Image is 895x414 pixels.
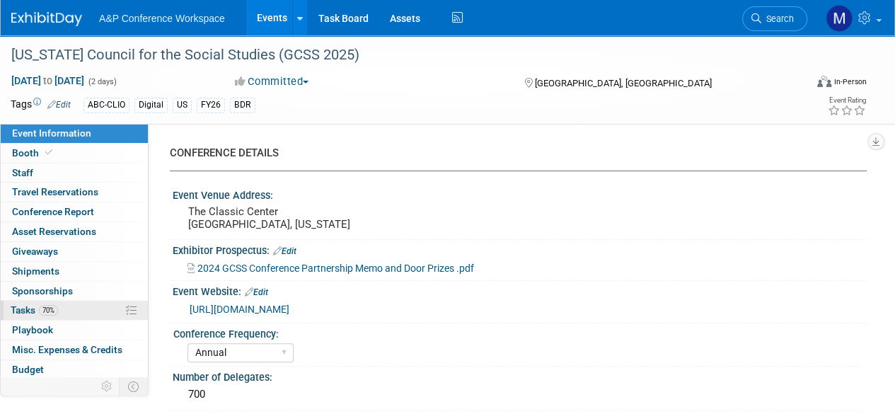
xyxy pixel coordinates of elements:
span: Playbook [12,324,53,335]
span: (2 days) [87,77,117,86]
a: Asset Reservations [1,222,148,241]
a: 2024 GCSS Conference Partnership Memo and Door Prizes .pdf [187,263,474,274]
a: Edit [47,100,71,110]
span: [GEOGRAPHIC_DATA], [GEOGRAPHIC_DATA] [534,78,711,88]
img: Mark Strong [826,5,853,32]
div: FY26 [197,98,225,113]
span: Sponsorships [12,285,73,297]
span: 2024 GCSS Conference Partnership Memo and Door Prizes .pdf [197,263,474,274]
a: Budget [1,360,148,379]
button: Committed [230,74,314,89]
a: Booth [1,144,148,163]
a: Shipments [1,262,148,281]
a: Misc. Expenses & Credits [1,340,148,360]
a: Playbook [1,321,148,340]
span: A&P Conference Workspace [99,13,225,24]
div: Conference Frequency: [173,323,860,341]
span: Event Information [12,127,91,139]
div: Event Format [741,74,867,95]
pre: The Classic Center [GEOGRAPHIC_DATA], [US_STATE] [188,205,446,231]
div: Event Venue Address: [173,185,867,202]
td: Tags [11,97,71,113]
a: Tasks70% [1,301,148,320]
span: Travel Reservations [12,186,98,197]
div: BDR [230,98,255,113]
span: Search [761,13,794,24]
span: Tasks [11,304,58,316]
div: Exhibitor Prospectus: [173,240,867,258]
div: CONFERENCE DETAILS [170,146,856,161]
span: Asset Reservations [12,226,96,237]
div: ABC-CLIO [83,98,129,113]
span: Budget [12,364,44,375]
div: 700 [183,384,856,406]
a: Edit [273,246,296,256]
a: Edit [245,287,268,297]
div: Event Rating [828,97,866,104]
span: [DATE] [DATE] [11,74,85,87]
div: In-Person [833,76,867,87]
a: Search [742,6,807,31]
td: Toggle Event Tabs [120,377,149,396]
span: 70% [39,305,58,316]
a: Conference Report [1,202,148,222]
span: Staff [12,167,33,178]
div: Number of Delegates: [173,367,867,384]
span: Giveaways [12,246,58,257]
div: Event Website: [173,281,867,299]
td: Personalize Event Tab Strip [95,377,120,396]
span: Booth [12,147,55,159]
a: Staff [1,163,148,183]
a: Event Information [1,124,148,143]
a: Giveaways [1,242,148,261]
span: Conference Report [12,206,94,217]
div: [US_STATE] Council for the Social Studies (GCSS 2025) [6,42,794,68]
img: ExhibitDay [11,12,82,26]
i: Booth reservation complete [45,149,52,156]
a: Sponsorships [1,282,148,301]
div: Digital [134,98,168,113]
img: Format-Inperson.png [817,76,831,87]
span: to [41,75,54,86]
a: Travel Reservations [1,183,148,202]
span: Misc. Expenses & Credits [12,344,122,355]
a: [URL][DOMAIN_NAME] [190,304,289,315]
span: Shipments [12,265,59,277]
div: US [173,98,192,113]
